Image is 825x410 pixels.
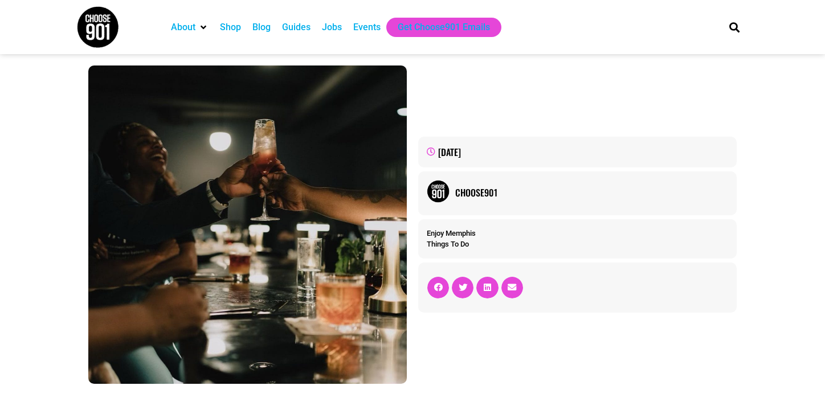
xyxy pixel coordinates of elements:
[353,20,381,34] a: Events
[322,20,342,34] a: Jobs
[165,18,214,37] div: About
[725,18,744,36] div: Search
[427,180,450,203] img: Picture of Choose901
[452,277,473,298] div: Share on twitter
[220,20,241,34] a: Shop
[427,229,476,237] a: Enjoy Memphis
[165,18,710,37] nav: Main nav
[282,20,311,34] a: Guides
[252,20,271,34] a: Blog
[427,240,469,248] a: Things To Do
[438,145,461,159] time: [DATE]
[501,277,523,298] div: Share on email
[398,20,490,34] a: Get Choose901 Emails
[427,277,449,298] div: Share on facebook
[476,277,498,298] div: Share on linkedin
[455,186,728,199] a: Choose901
[171,20,195,34] a: About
